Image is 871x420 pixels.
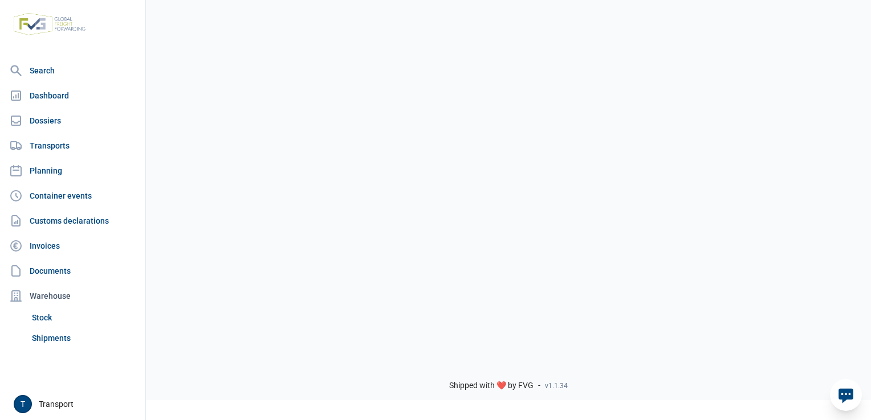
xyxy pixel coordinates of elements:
[5,209,141,232] a: Customs declarations
[14,395,139,413] div: Transport
[545,381,568,390] span: v1.1.34
[5,84,141,107] a: Dashboard
[27,328,141,348] a: Shipments
[5,285,141,307] div: Warehouse
[538,381,540,391] span: -
[5,234,141,257] a: Invoices
[5,59,141,82] a: Search
[9,9,90,40] img: FVG - Global freight forwarding
[5,109,141,132] a: Dossiers
[14,395,32,413] button: T
[5,159,141,182] a: Planning
[5,184,141,207] a: Container events
[27,307,141,328] a: Stock
[449,381,534,391] span: Shipped with ❤️ by FVG
[5,260,141,282] a: Documents
[5,134,141,157] a: Transports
